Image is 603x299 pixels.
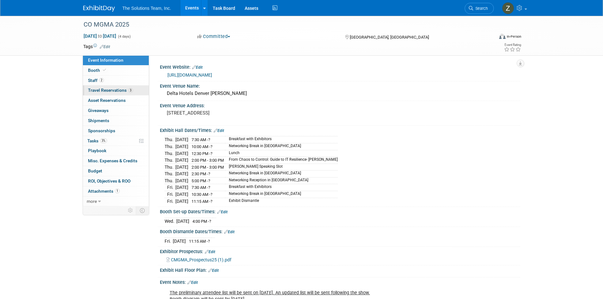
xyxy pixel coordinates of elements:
[160,227,520,235] div: Booth Dismantle Dates/Times:
[175,184,188,191] td: [DATE]
[208,239,210,244] span: ?
[208,171,210,176] span: ?
[225,191,338,198] td: Networking Break in [GEOGRAPHIC_DATA]
[83,186,149,196] a: Attachments1
[171,257,231,262] span: CMGMA_Prospectus25 (1).pdf
[165,191,175,198] td: Fri.
[170,290,370,296] u: The preliminary attendee list will be sent on [DATE]. An updated list will be sent following the ...
[83,196,149,206] a: more
[88,148,106,153] span: Playbook
[100,138,107,143] span: 3%
[88,178,130,184] span: ROI, Objectives & ROO
[83,146,149,156] a: Playbook
[165,143,175,150] td: Thu.
[87,138,107,143] span: Tasks
[208,178,210,183] span: ?
[502,2,514,14] img: Zavior Thmpson
[165,89,515,98] div: Delta Hotels Denver [PERSON_NAME]
[83,65,149,75] a: Booth
[225,164,338,171] td: [PERSON_NAME] Speaking Slot
[175,164,188,171] td: [DATE]
[465,3,494,14] a: Search
[83,96,149,105] a: Asset Reservations
[192,178,210,183] span: 5:00 PM -
[160,62,520,71] div: Event Website:
[210,144,212,149] span: ?
[210,199,212,204] span: ?
[176,218,189,224] td: [DATE]
[208,137,210,142] span: ?
[160,247,520,255] div: Exhibitor Prospectus:
[83,126,149,136] a: Sponsorships
[88,58,123,63] span: Event Information
[88,128,115,133] span: Sponsorships
[225,198,338,204] td: Exhibit Dismantle
[224,230,235,234] a: Edit
[83,136,149,146] a: Tasks3%
[165,150,175,157] td: Thu.
[175,136,188,143] td: [DATE]
[160,207,520,215] div: Booth Set-up Dates/Times:
[88,68,107,73] span: Booth
[225,177,338,184] td: Networking Reception in [GEOGRAPHIC_DATA]
[165,157,175,164] td: Thu.
[97,34,103,39] span: to
[175,150,188,157] td: [DATE]
[83,5,115,12] img: ExhibitDay
[165,238,173,244] td: Fri.
[103,68,106,72] i: Booth reservation complete
[88,118,109,123] span: Shipments
[165,164,175,171] td: Thu.
[192,192,212,197] span: 10:30 AM -
[210,192,212,197] span: ?
[214,128,224,133] a: Edit
[504,43,521,47] div: Event Rating
[83,116,149,126] a: Shipments
[81,19,484,30] div: CO MGMA 2025
[208,185,210,190] span: ?
[88,78,104,83] span: Staff
[128,88,133,93] span: 3
[115,189,120,193] span: 1
[473,6,488,11] span: Search
[187,280,198,285] a: Edit
[192,137,210,142] span: 7:30 AM -
[189,239,210,244] span: 11:15 AM -
[192,165,224,170] span: 2:00 PM - 3:00 PM
[175,177,188,184] td: [DATE]
[160,126,520,134] div: Exhibit Hall Dates/Times:
[83,176,149,186] a: ROI, Objectives & ROO
[225,184,338,191] td: Breakfast with Exhibitors
[165,198,175,204] td: Fri.
[175,157,188,164] td: [DATE]
[192,65,203,70] a: Edit
[167,110,303,116] pre: [STREET_ADDRESS]
[122,6,171,11] span: The Solutions Team, Inc.
[192,185,210,190] span: 7:30 AM -
[506,34,521,39] div: In-Person
[117,34,131,39] span: (4 days)
[83,156,149,166] a: Misc. Expenses & Credits
[167,72,212,78] a: [URL][DOMAIN_NAME]
[83,76,149,85] a: Staff2
[225,171,338,178] td: Networking Break in [GEOGRAPHIC_DATA]
[160,277,520,286] div: Event Notes:
[499,34,506,39] img: Format-Inperson.png
[209,219,211,224] span: ?
[210,151,212,156] span: ?
[165,171,175,178] td: Thu.
[83,106,149,115] a: Giveaways
[160,81,520,89] div: Event Venue Name:
[192,219,211,224] span: 4:00 PM -
[456,33,522,42] div: Event Format
[192,171,210,176] span: 2:30 PM -
[225,136,338,143] td: Breakfast with Exhibitors
[88,189,120,194] span: Attachments
[205,250,215,254] a: Edit
[88,98,126,103] span: Asset Reservations
[208,268,219,273] a: Edit
[83,85,149,95] a: Travel Reservations3
[192,144,212,149] span: 10:00 AM -
[192,158,224,163] span: 2:00 PM - 3:00 PM
[225,157,338,164] td: From Chaos to Control: Guide to IT Resilience- [PERSON_NAME]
